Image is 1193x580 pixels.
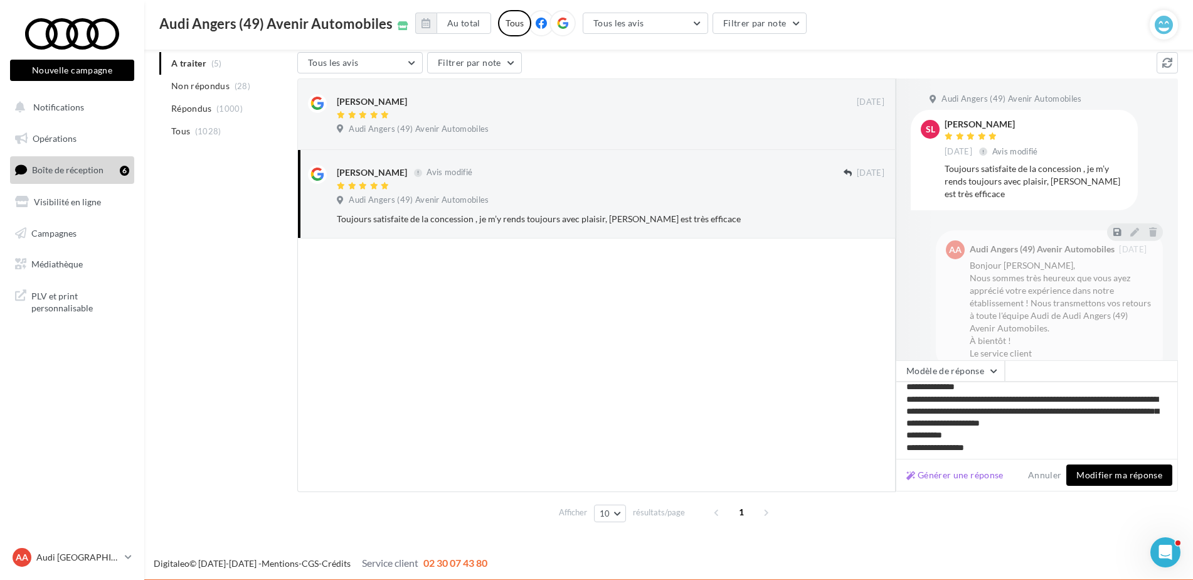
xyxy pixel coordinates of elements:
[297,52,423,73] button: Tous les avis
[302,558,319,569] a: CGS
[415,13,491,34] button: Au total
[945,163,1128,200] div: Toujours satisfaite de la concession , je m’y rends toujours avec plaisir, [PERSON_NAME] est très...
[713,13,807,34] button: Filtrer par note
[633,507,685,518] span: résultats/page
[1119,245,1147,254] span: [DATE]
[498,10,531,36] div: Tous
[171,102,212,115] span: Répondus
[731,502,751,522] span: 1
[34,196,101,207] span: Visibilité en ligne
[8,126,137,152] a: Opérations
[349,124,489,135] span: Audi Angers (49) Avenir Automobiles
[31,259,83,269] span: Médiathèque
[941,94,1081,105] span: Audi Angers (49) Avenir Automobiles
[322,558,351,569] a: Crédits
[8,94,132,121] button: Notifications
[36,551,120,564] p: Audi [GEOGRAPHIC_DATA]
[926,123,935,136] span: SL
[896,360,1005,382] button: Modèle de réponse
[857,168,884,179] span: [DATE]
[423,557,487,569] span: 02 30 07 43 80
[418,58,775,87] div: La réponse a bien été effectuée, un délai peut s’appliquer avant la diffusion.
[32,164,103,175] span: Boîte de réception
[970,259,1153,360] div: Bonjour [PERSON_NAME], Nous sommes très heureux que vous ayez apprécié votre expérience dans notr...
[33,133,77,144] span: Opérations
[171,125,190,137] span: Tous
[901,468,1009,483] button: Générer une réponse
[31,287,129,314] span: PLV et print personnalisable
[949,244,962,256] span: AA
[427,52,522,73] button: Filtrer par note
[120,166,129,176] div: 6
[8,251,137,277] a: Médiathèque
[583,13,708,34] button: Tous les avis
[33,102,84,112] span: Notifications
[337,95,407,108] div: [PERSON_NAME]
[262,558,299,569] a: Mentions
[362,557,418,569] span: Service client
[349,195,489,206] span: Audi Angers (49) Avenir Automobiles
[171,80,230,92] span: Non répondus
[857,97,884,108] span: [DATE]
[992,146,1038,156] span: Avis modifié
[945,120,1041,129] div: [PERSON_NAME]
[159,17,393,31] span: Audi Angers (49) Avenir Automobiles
[10,545,134,569] a: AA Audi [GEOGRAPHIC_DATA]
[154,558,189,569] a: Digitaleo
[10,60,134,81] button: Nouvelle campagne
[16,551,28,564] span: AA
[427,168,472,178] span: Avis modifié
[235,81,250,91] span: (28)
[337,213,803,225] div: Toujours satisfaite de la concession , je m’y rends toujours avec plaisir, [PERSON_NAME] est très...
[1150,537,1180,567] iframe: Intercom live chat
[8,156,137,183] a: Boîte de réception6
[195,126,221,136] span: (1028)
[216,104,243,114] span: (1000)
[8,189,137,215] a: Visibilité en ligne
[8,282,137,320] a: PLV et print personnalisable
[308,57,359,68] span: Tous les avis
[1023,468,1066,483] button: Annuler
[600,508,610,518] span: 10
[337,166,407,179] div: [PERSON_NAME]
[945,146,972,158] span: [DATE]
[593,18,644,28] span: Tous les avis
[594,505,626,522] button: 10
[1066,465,1172,486] button: Modifier ma réponse
[970,245,1115,254] div: Audi Angers (49) Avenir Automobiles
[8,220,137,247] a: Campagnes
[154,558,487,569] span: © [DATE]-[DATE] - - -
[437,13,491,34] button: Au total
[559,507,587,518] span: Afficher
[31,227,77,238] span: Campagnes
